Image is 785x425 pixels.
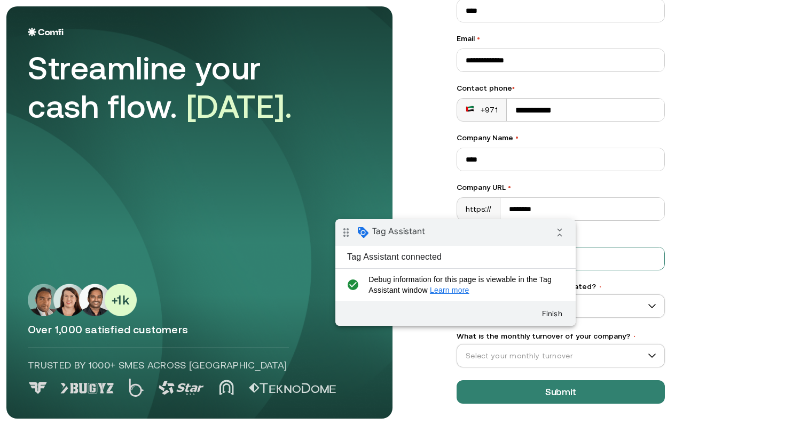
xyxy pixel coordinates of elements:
[28,49,327,126] div: Streamline your cash flow.
[33,55,223,76] span: Debug information for this page is viewable in the Tag Assistant window
[186,88,293,125] span: [DATE].
[457,83,665,94] div: Contact phone
[95,67,134,75] a: Learn more
[457,198,500,220] div: https://
[457,33,665,44] label: Email
[457,380,665,404] button: Submit
[598,283,602,291] span: •
[457,182,665,193] label: Company URL
[129,379,144,397] img: Logo 2
[457,331,665,342] label: What is the monthly turnover of your company?
[28,323,371,336] p: Over 1,000 satisfied customers
[249,383,336,394] img: Logo 5
[508,183,511,191] span: •
[214,3,235,24] i: Collapse debug badge
[28,358,289,372] p: Trusted by 1000+ SMEs across [GEOGRAPHIC_DATA]
[28,28,64,36] img: Logo
[512,84,515,92] span: •
[477,34,480,43] span: •
[28,382,48,394] img: Logo 0
[466,105,498,115] div: +971
[60,383,114,394] img: Logo 1
[515,133,519,142] span: •
[632,333,637,340] span: •
[159,381,204,395] img: Logo 3
[198,85,236,104] button: Finish
[37,7,90,18] span: Tag Assistant
[9,55,26,76] i: check_circle
[457,132,665,143] label: Company Name
[219,380,234,395] img: Logo 4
